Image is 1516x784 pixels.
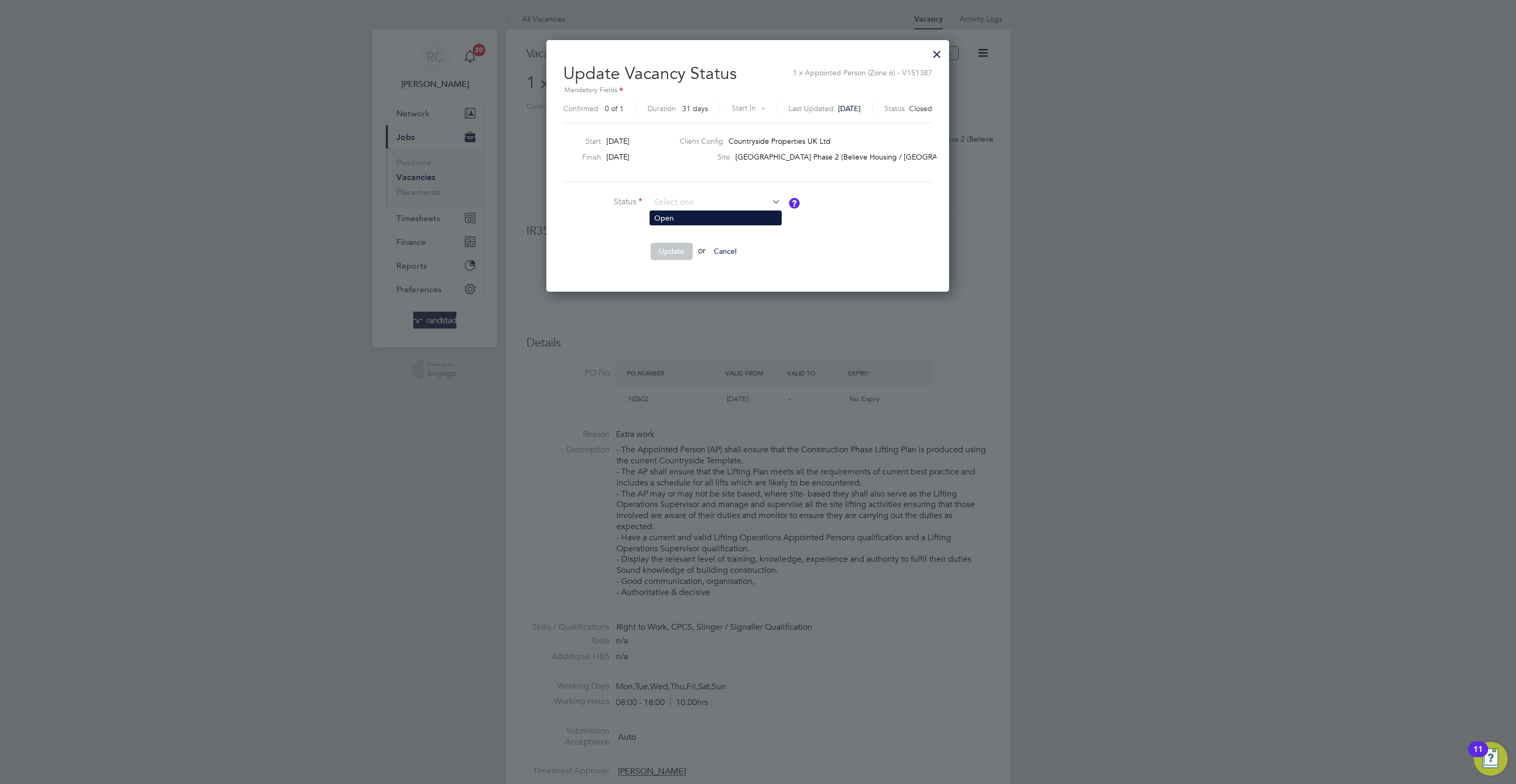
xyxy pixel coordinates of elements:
[705,243,745,260] button: Cancel
[884,104,905,113] label: Status
[606,152,630,162] span: [DATE]
[732,102,756,115] label: Start In
[729,136,831,146] span: Countryside Properties UK Ltd
[735,152,982,162] span: [GEOGRAPHIC_DATA] Phase 2 (Believe Housing / [GEOGRAPHIC_DATA])
[563,55,932,118] h2: Update Vacancy Status
[650,211,781,225] li: Open
[682,104,708,113] span: 31 days
[680,152,730,162] label: Site
[680,136,723,146] label: Client Config
[563,85,932,96] div: Mandatory Fields
[909,104,932,113] span: Closed
[1473,749,1483,763] div: 11
[1474,742,1508,776] button: Open Resource Center, 11 new notifications
[606,136,630,146] span: [DATE]
[762,103,765,113] span: -
[647,104,676,113] label: Duration
[559,136,601,146] label: Start
[605,104,624,113] span: 0 of 1
[563,104,599,113] label: Confirmed
[789,198,800,209] button: Vacancy Status Definitions
[559,152,601,162] label: Finish
[838,104,861,113] span: [DATE]
[563,196,642,207] label: Status
[651,195,781,211] input: Select one
[793,63,932,77] span: 1 x Appointed Person (Zone 6) - V151387
[651,243,693,260] button: Update
[563,243,879,270] li: or
[789,104,834,113] label: Last Updated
